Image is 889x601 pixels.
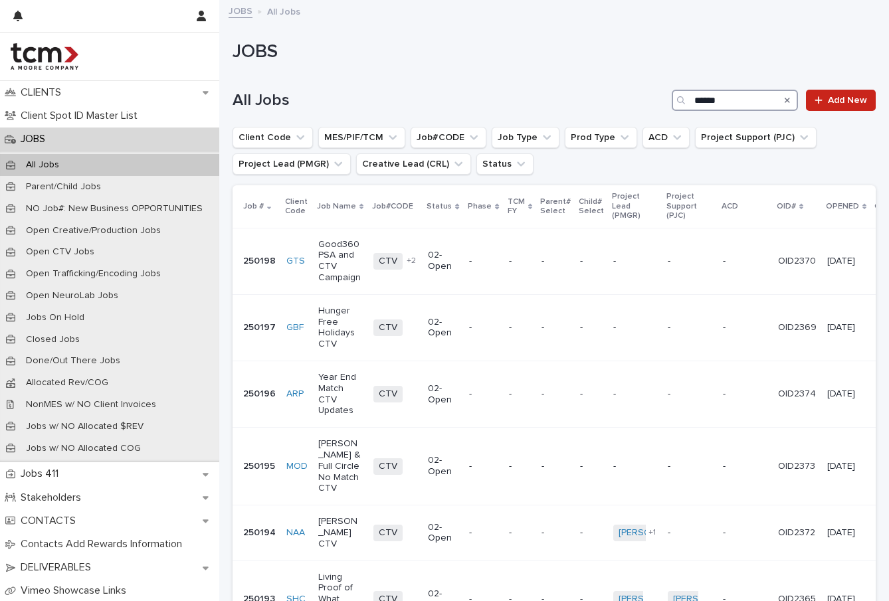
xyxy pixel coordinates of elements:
p: Stakeholders [15,491,92,504]
button: Creative Lead (CRL) [356,153,471,175]
p: 250194 [243,527,276,539]
p: - [469,527,498,539]
p: Jobs w/ NO Allocated COG [15,443,151,454]
p: OID2374 [778,388,817,400]
p: OID2372 [778,527,817,539]
p: Vimeo Showcase Links [15,584,137,597]
a: ARP [286,388,304,400]
button: ACD [642,127,690,148]
p: - [542,256,569,267]
span: CTV [373,319,403,336]
p: All Jobs [267,3,300,18]
p: Client Code [285,195,309,219]
p: Project Support (PJC) [666,189,714,223]
p: - [542,461,569,472]
p: 250197 [243,322,276,333]
p: - [509,527,531,539]
p: Closed Jobs [15,334,90,345]
span: CTV [373,386,403,402]
p: OID2369 [778,322,817,333]
p: Job#CODE [372,199,413,214]
p: Allocated Rev/COG [15,377,119,388]
p: Jobs w/ NO Allocated $REV [15,421,154,432]
p: Job Name [317,199,356,214]
p: - [542,388,569,400]
button: Prod Type [565,127,637,148]
p: Status [427,199,452,214]
p: CONTACTS [15,515,86,527]
p: [DATE] [827,388,865,400]
p: Good360 PSA and CTV Campaign [318,239,363,284]
p: - [469,461,498,472]
a: GBF [286,322,304,333]
p: [DATE] [827,527,865,539]
button: Status [476,153,534,175]
span: CTV [373,525,403,541]
p: 250195 [243,461,276,472]
p: DELIVERABLES [15,561,102,574]
button: Client Code [233,127,313,148]
p: [DATE] [827,322,865,333]
p: 02-Open [428,317,458,339]
p: - [613,322,658,333]
p: 250198 [243,256,276,267]
span: CTV [373,458,403,475]
p: - [580,527,603,539]
p: 02-Open [428,522,458,545]
p: Hunger Free Holidays CTV [318,305,363,350]
p: - [668,461,712,472]
p: 02-Open [428,383,458,406]
img: 4hMmSqQkux38exxPVZHQ [11,43,78,70]
p: - [580,256,603,267]
p: - [668,256,712,267]
p: - [723,322,767,333]
p: - [613,256,658,267]
p: Open Creative/Production Jobs [15,225,171,236]
input: Search [672,90,798,111]
button: MES/PIF/TCM [318,127,405,148]
h1: JOBS [233,41,866,64]
p: TCM FY [508,195,525,219]
p: - [542,322,569,333]
p: Client Spot ID Master List [15,110,148,122]
a: [PERSON_NAME]-TCM [619,527,714,539]
span: + 2 [407,257,416,265]
p: - [580,388,603,400]
p: - [723,256,767,267]
p: - [542,527,569,539]
button: Project Lead (PMGR) [233,153,351,175]
button: Job#CODE [411,127,486,148]
p: - [469,388,498,400]
p: [PERSON_NAME] & Full Circle No Match CTV [318,438,363,494]
span: Add New [828,96,867,105]
p: - [469,322,498,333]
p: - [668,527,712,539]
p: Jobs On Hold [15,312,95,323]
button: Job Type [492,127,559,148]
p: 250196 [243,388,276,400]
p: - [469,256,498,267]
a: Add New [806,90,876,111]
p: - [509,461,531,472]
a: JOBS [229,3,252,18]
a: MOD [286,461,308,472]
p: Open CTV Jobs [15,246,105,258]
p: Job # [243,199,264,214]
p: Done/Out There Jobs [15,355,131,367]
p: OID2370 [778,256,817,267]
p: Phase [468,199,492,214]
p: OPENED [826,199,859,214]
p: - [613,461,658,472]
p: [DATE] [827,256,865,267]
p: [PERSON_NAME] CTV [318,516,363,549]
p: - [668,322,712,333]
p: 02-Open [428,250,458,272]
p: NonMES w/ NO Client Invoices [15,399,167,410]
p: Parent# Select [540,195,571,219]
p: All Jobs [15,159,70,171]
p: 02-Open [428,455,458,477]
p: Child# Select [579,195,604,219]
p: Contacts Add Rewards Information [15,538,193,551]
p: [DATE] [827,461,865,472]
button: Project Support (PJC) [695,127,817,148]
